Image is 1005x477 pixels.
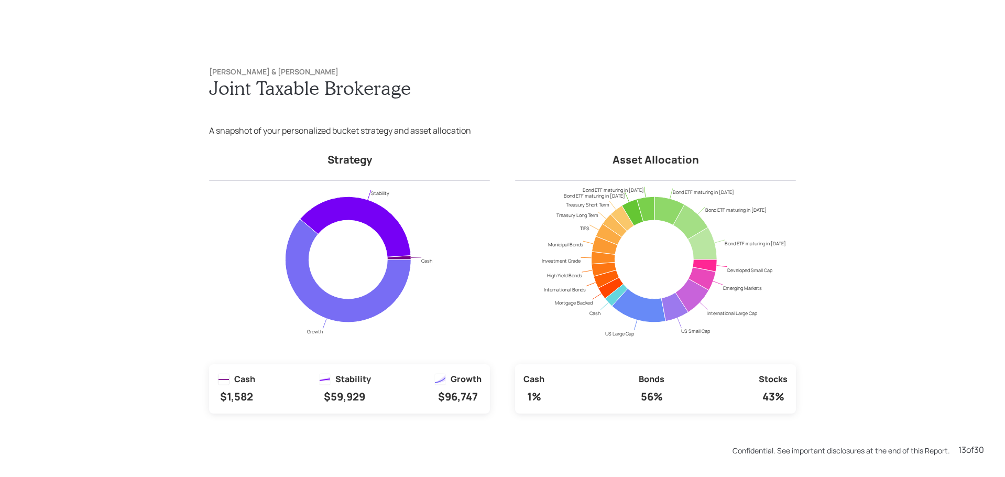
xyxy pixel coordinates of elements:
text: US Small Cap [681,328,710,334]
text: Cash [421,257,432,264]
h4: $96,747 [438,388,478,405]
text: International Bonds [544,286,586,293]
h6: [PERSON_NAME] & [PERSON_NAME] [209,68,796,77]
text: Emerging Markets [723,285,762,292]
text: Treasury Short Term [566,201,609,208]
h4: 56% [641,388,663,405]
text: International Large Cap [707,310,757,317]
p: A snapshot of your personalized bucket strategy and asset allocation [209,124,796,137]
text: Bond ETF maturing in [DATE] [583,187,644,194]
text: High Yield Bonds [547,273,582,279]
h4: $1,582 [220,388,253,405]
text: Growth [307,329,323,335]
h5: Growth [451,373,482,386]
text: Municipal Bonds [548,241,583,248]
text: Developed Small Cap [727,267,772,274]
h5: Cash [234,373,255,386]
text: Bond ETF maturing in [DATE] [673,189,734,196]
text: Stability [371,190,389,197]
h5: Bonds [639,373,664,386]
h5: Stocks [759,373,788,386]
h1: Joint Taxable Brokerage [209,77,796,99]
text: US Large Cap [605,330,634,337]
text: Mortgage Backed [555,299,593,306]
h4: 1% [527,388,541,405]
h5: Cash [523,373,544,386]
h4: Strategy [209,151,490,168]
h4: $59,929 [324,388,365,405]
text: Bond ETF maturing in [DATE] [564,192,625,199]
text: Cash [589,310,600,317]
h4: Asset Allocation [515,151,796,168]
div: Confidential. See important disclosures at the end of this Report. [733,445,950,456]
text: Bond ETF maturing in [DATE] [705,207,767,214]
h4: 43% [762,388,784,405]
text: Bond ETF maturing in [DATE] [725,240,786,247]
h5: Stability [335,373,371,386]
text: TIPS [580,225,589,232]
div: 13 of 30 [958,443,984,456]
text: Investment Grade [542,258,581,265]
text: Treasury Long Term [556,212,598,219]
